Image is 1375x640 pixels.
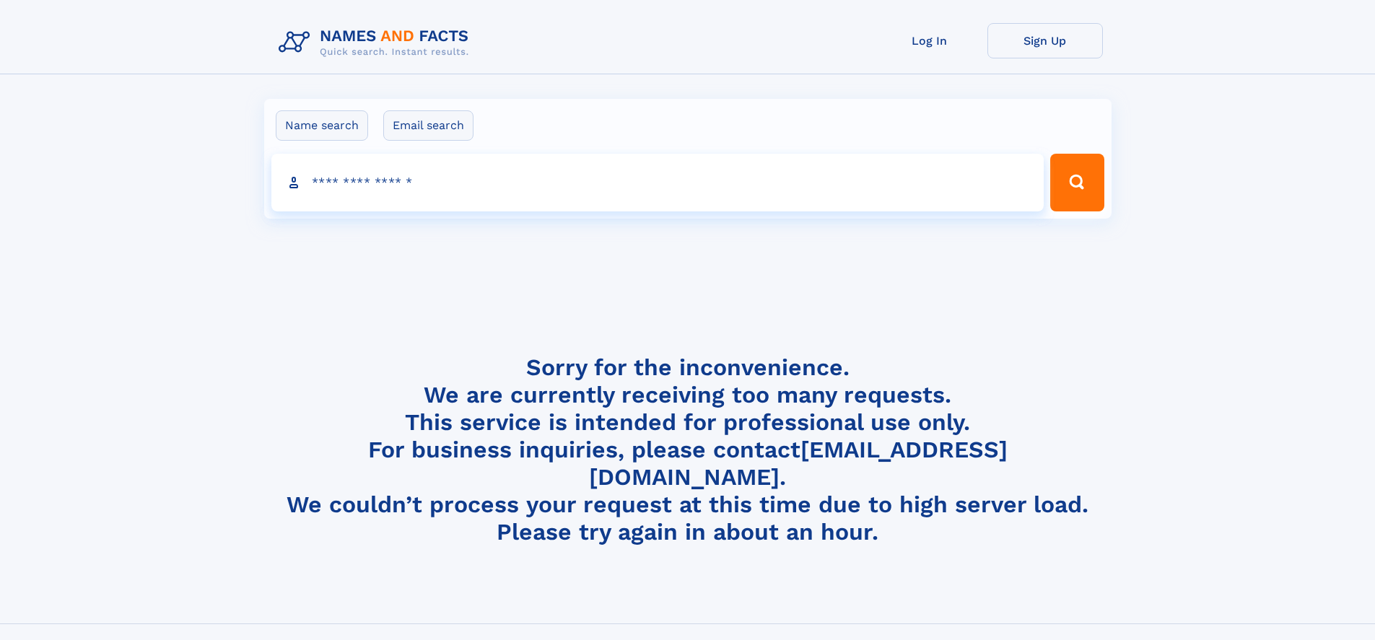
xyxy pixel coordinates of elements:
[271,154,1044,211] input: search input
[589,436,1008,491] a: [EMAIL_ADDRESS][DOMAIN_NAME]
[273,354,1103,546] h4: Sorry for the inconvenience. We are currently receiving too many requests. This service is intend...
[1050,154,1104,211] button: Search Button
[383,110,473,141] label: Email search
[276,110,368,141] label: Name search
[273,23,481,62] img: Logo Names and Facts
[872,23,987,58] a: Log In
[987,23,1103,58] a: Sign Up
